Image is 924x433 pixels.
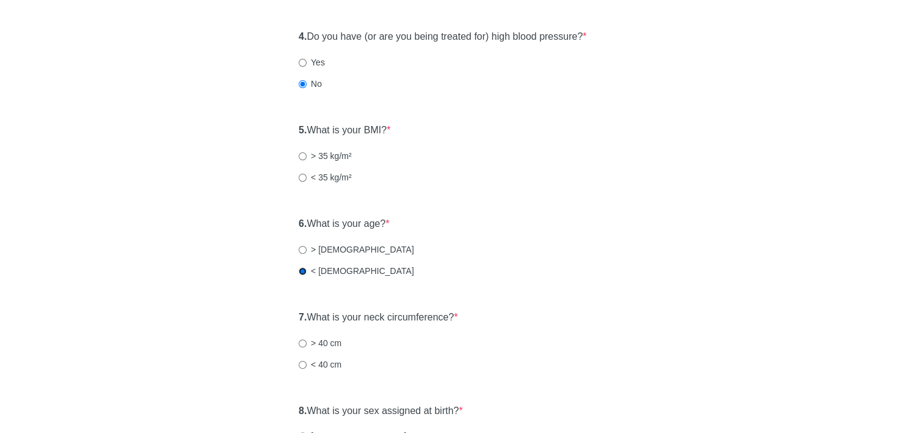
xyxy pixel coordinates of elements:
[299,80,307,88] input: No
[299,311,458,325] label: What is your neck circumference?
[299,30,586,44] label: Do you have (or are you being treated for) high blood pressure?
[299,358,341,371] label: < 40 cm
[299,152,307,160] input: > 35 kg/m²
[299,312,307,322] strong: 7.
[299,361,307,369] input: < 40 cm
[299,243,414,256] label: > [DEMOGRAPHIC_DATA]
[299,31,307,42] strong: 4.
[299,56,325,68] label: Yes
[299,125,307,135] strong: 5.
[299,150,352,162] label: > 35 kg/m²
[299,337,341,349] label: > 40 cm
[299,404,463,418] label: What is your sex assigned at birth?
[299,339,307,347] input: > 40 cm
[299,246,307,254] input: > [DEMOGRAPHIC_DATA]
[299,217,390,231] label: What is your age?
[299,124,390,138] label: What is your BMI?
[299,265,414,277] label: < [DEMOGRAPHIC_DATA]
[299,218,307,229] strong: 6.
[299,171,352,183] label: < 35 kg/m²
[299,78,322,90] label: No
[299,59,307,67] input: Yes
[299,267,307,275] input: < [DEMOGRAPHIC_DATA]
[299,405,307,416] strong: 8.
[299,174,307,182] input: < 35 kg/m²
